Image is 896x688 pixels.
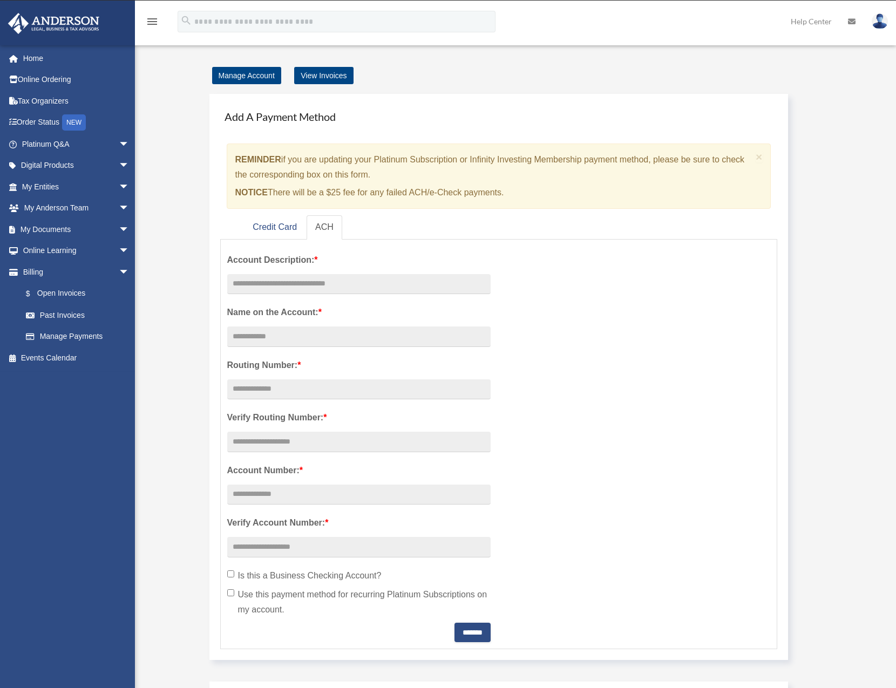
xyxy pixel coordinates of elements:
a: menu [146,19,159,28]
a: ACH [307,215,342,240]
a: Order StatusNEW [8,112,146,134]
a: My Entitiesarrow_drop_down [8,176,146,197]
label: Use this payment method for recurring Platinum Subscriptions on my account. [227,587,491,617]
strong: NOTICE [235,188,268,197]
a: Manage Payments [15,326,140,348]
a: Digital Productsarrow_drop_down [8,155,146,176]
a: Credit Card [244,215,306,240]
label: Account Description: [227,253,491,268]
a: Past Invoices [15,304,146,326]
a: Events Calendar [8,347,146,369]
a: $Open Invoices [15,283,146,305]
a: My Documentsarrow_drop_down [8,219,146,240]
strong: REMINDER [235,155,281,164]
a: Home [8,47,146,69]
span: arrow_drop_down [119,197,140,220]
a: Platinum Q&Aarrow_drop_down [8,133,146,155]
label: Verify Routing Number: [227,410,491,425]
label: Routing Number: [227,358,491,373]
a: Manage Account [212,67,281,84]
label: Verify Account Number: [227,515,491,530]
span: arrow_drop_down [119,155,140,177]
i: search [180,15,192,26]
a: Billingarrow_drop_down [8,261,146,283]
h4: Add A Payment Method [220,105,778,128]
a: Online Learningarrow_drop_down [8,240,146,262]
p: There will be a $25 fee for any failed ACH/e-Check payments. [235,185,752,200]
a: Online Ordering [8,69,146,91]
a: View Invoices [294,67,353,84]
img: Anderson Advisors Platinum Portal [5,13,103,34]
label: Name on the Account: [227,305,491,320]
span: $ [32,287,37,301]
label: Account Number: [227,463,491,478]
div: NEW [62,114,86,131]
span: × [756,151,763,163]
span: arrow_drop_down [119,261,140,283]
span: arrow_drop_down [119,176,140,198]
button: Close [756,151,763,162]
span: arrow_drop_down [119,219,140,241]
a: Tax Organizers [8,90,146,112]
input: Use this payment method for recurring Platinum Subscriptions on my account. [227,589,234,596]
label: Is this a Business Checking Account? [227,568,491,583]
span: arrow_drop_down [119,133,140,155]
input: Is this a Business Checking Account? [227,570,234,577]
div: if you are updating your Platinum Subscription or Infinity Investing Membership payment method, p... [227,144,771,209]
i: menu [146,15,159,28]
a: My Anderson Teamarrow_drop_down [8,197,146,219]
img: User Pic [872,13,888,29]
span: arrow_drop_down [119,240,140,262]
